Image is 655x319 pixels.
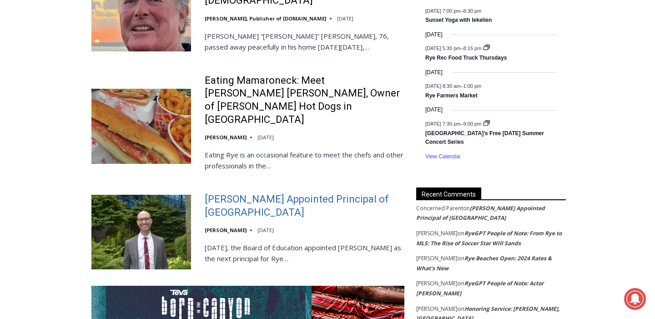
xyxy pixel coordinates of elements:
[205,134,247,141] a: [PERSON_NAME]
[416,204,463,212] span: Concerned Parent
[416,279,458,287] span: [PERSON_NAME]
[416,254,552,272] a: Rye Beaches Open: 2024 Rates & What’s New
[205,74,404,126] a: Eating Mamaroneck: Meet [PERSON_NAME] [PERSON_NAME], Owner of [PERSON_NAME] Hot Dogs in [GEOGRAPH...
[425,46,460,51] span: [DATE] 5:30 pm
[425,130,544,146] a: [GEOGRAPHIC_DATA]’s Free [DATE] Summer Concert Series
[464,8,482,13] span: 8:30 pm
[425,30,443,39] time: [DATE]
[230,0,430,88] div: Apply Now <> summer and RHS senior internships available
[219,88,441,113] a: Intern @ [DOMAIN_NAME]
[425,68,443,77] time: [DATE]
[416,228,566,248] footer: on
[425,153,461,160] a: View Calendar
[425,121,460,126] span: [DATE] 7:30 pm
[91,195,191,269] img: Nick Clair Appointed Principal of Rye Middle School
[425,17,492,24] a: Sunset Yoga with Iekelien
[205,15,326,22] a: [PERSON_NAME], Publisher of [DOMAIN_NAME]
[464,46,482,51] span: 8:15 pm
[220,0,275,41] img: s_800_809a2aa2-bb6e-4add-8b5e-749ad0704c34.jpeg
[205,193,404,219] a: [PERSON_NAME] Appointed Principal of [GEOGRAPHIC_DATA]
[205,30,404,52] p: [PERSON_NAME] “[PERSON_NAME]” [PERSON_NAME], 76, passed away peacefully in his home [DATE][DATE],…
[425,8,481,13] time: –
[416,254,458,262] span: [PERSON_NAME]
[270,3,328,41] a: Book [PERSON_NAME]'s Good Humor for Your Event
[205,227,247,233] a: [PERSON_NAME]
[337,15,353,22] time: [DATE]
[238,91,422,111] span: Intern @ [DOMAIN_NAME]
[416,187,481,200] span: Recent Comments
[416,278,566,298] footer: on
[416,305,458,313] span: [PERSON_NAME]
[416,203,566,223] footer: on
[416,204,545,222] a: [PERSON_NAME] Appointed Principal of [GEOGRAPHIC_DATA]
[205,242,404,264] p: [DATE], the Board of Education appointed [PERSON_NAME] as the next principal for Rye…
[0,91,91,113] a: Open Tues. - Sun. [PHONE_NUMBER]
[425,8,460,13] span: [DATE] 7:00 pm
[416,229,562,247] a: RyeGPT People of Note: From Rye to MLS: The Rise of Soccer Star Will Sands
[464,121,482,126] span: 9:00 pm
[425,106,443,114] time: [DATE]
[416,279,544,297] a: RyeGPT People of Note: Actor [PERSON_NAME]
[277,10,317,35] h4: Book [PERSON_NAME]'s Good Humor for Your Event
[257,227,274,233] time: [DATE]
[416,253,566,273] footer: on
[91,89,191,163] img: Eating Mamaroneck: Meet Gene Christian Baca, Owner of Walter’s Hot Dogs in Mamaroneck
[257,134,274,141] time: [DATE]
[464,83,482,89] span: 1:00 pm
[3,94,89,128] span: Open Tues. - Sun. [PHONE_NUMBER]
[425,92,478,100] a: Rye Farmers Market
[425,55,507,62] a: Rye Rec Food Truck Thursdays
[205,149,404,171] p: Eating Rye is an occasional feature to meet the chefs and other professionals in the…
[425,121,483,126] time: –
[94,57,134,109] div: "the precise, almost orchestrated movements of cutting and assembling sushi and [PERSON_NAME] mak...
[416,229,458,237] span: [PERSON_NAME]
[60,16,225,25] div: Serving [GEOGRAPHIC_DATA] Since [DATE]
[425,83,481,89] time: –
[425,46,483,51] time: –
[425,83,460,89] span: [DATE] 8:30 am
